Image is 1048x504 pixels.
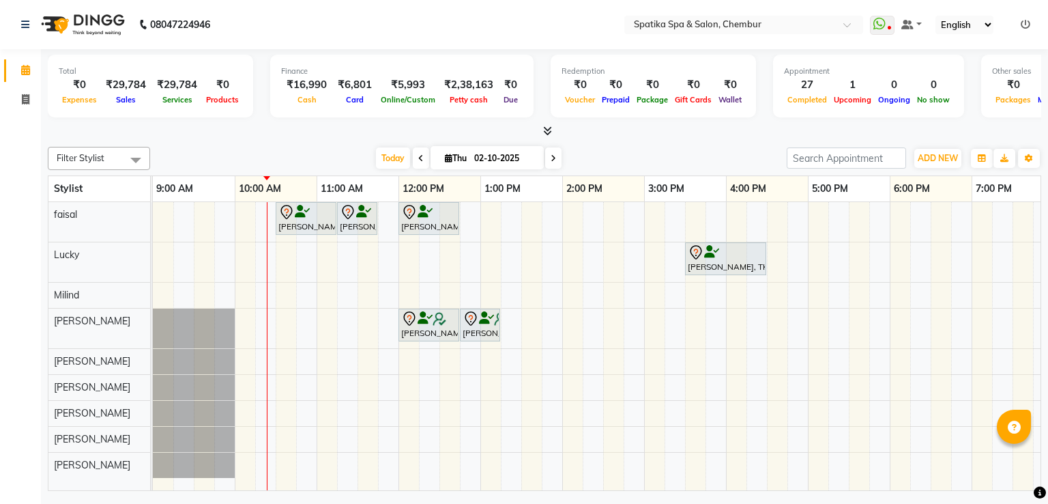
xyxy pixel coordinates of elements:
[59,77,100,93] div: ₹0
[715,95,745,104] span: Wallet
[338,204,376,233] div: [PERSON_NAME], TK04, 11:15 AM-11:45 AM, [PERSON_NAME] Styling / Crafting / Trim
[54,249,79,261] span: Lucky
[500,95,521,104] span: Due
[499,77,523,93] div: ₹0
[809,179,851,199] a: 5:00 PM
[686,244,765,273] div: [PERSON_NAME], TK02, 03:30 PM-04:30 PM, [DEMOGRAPHIC_DATA]-Inoa Touch Up (Up To 2 Inches)
[54,182,83,195] span: Stylist
[203,95,242,104] span: Products
[54,208,77,221] span: faisal
[470,148,538,169] input: 2025-10-02
[54,355,130,367] span: [PERSON_NAME]
[727,179,770,199] a: 4:00 PM
[54,407,130,419] span: [PERSON_NAME]
[914,149,961,168] button: ADD NEW
[400,204,458,233] div: [PERSON_NAME], TK03, 12:00 PM-12:45 PM, Haircuts
[991,449,1034,490] iframe: chat widget
[54,315,130,327] span: [PERSON_NAME]
[992,77,1034,93] div: ₹0
[481,179,524,199] a: 1:00 PM
[113,95,139,104] span: Sales
[377,95,439,104] span: Online/Custom
[633,95,671,104] span: Package
[57,152,104,163] span: Filter Stylist
[153,179,196,199] a: 9:00 AM
[598,77,633,93] div: ₹0
[376,148,410,169] span: Today
[203,77,242,93] div: ₹0
[54,459,130,471] span: [PERSON_NAME]
[343,95,367,104] span: Card
[281,66,523,77] div: Finance
[563,179,606,199] a: 2:00 PM
[461,311,499,339] div: [PERSON_NAME], TK01, 12:45 PM-01:15 PM, [PERSON_NAME] Styling / Crafting / Trim
[59,95,100,104] span: Expenses
[830,77,875,93] div: 1
[439,77,499,93] div: ₹2,38,163
[235,179,285,199] a: 10:00 AM
[332,77,377,93] div: ₹6,801
[918,153,958,163] span: ADD NEW
[377,77,439,93] div: ₹5,993
[54,381,130,393] span: [PERSON_NAME]
[784,77,830,93] div: 27
[281,77,332,93] div: ₹16,990
[150,5,210,44] b: 08047224946
[562,77,598,93] div: ₹0
[159,95,196,104] span: Services
[992,95,1034,104] span: Packages
[890,179,933,199] a: 6:00 PM
[446,95,491,104] span: Petty cash
[715,77,745,93] div: ₹0
[277,204,335,233] div: [PERSON_NAME], TK04, 10:30 AM-11:15 AM, Haircuts
[671,95,715,104] span: Gift Cards
[914,95,953,104] span: No show
[294,95,320,104] span: Cash
[875,77,914,93] div: 0
[562,66,745,77] div: Redemption
[784,66,953,77] div: Appointment
[671,77,715,93] div: ₹0
[787,148,906,169] input: Search Appointment
[400,311,458,339] div: [PERSON_NAME], TK01, 12:00 PM-12:45 PM, Haircuts
[830,95,875,104] span: Upcoming
[598,95,633,104] span: Prepaid
[972,179,1015,199] a: 7:00 PM
[399,179,448,199] a: 12:00 PM
[633,77,671,93] div: ₹0
[151,77,203,93] div: ₹29,784
[54,289,79,301] span: Milind
[914,77,953,93] div: 0
[317,179,366,199] a: 11:00 AM
[100,77,151,93] div: ₹29,784
[441,153,470,163] span: Thu
[59,66,242,77] div: Total
[784,95,830,104] span: Completed
[35,5,128,44] img: logo
[562,95,598,104] span: Voucher
[875,95,914,104] span: Ongoing
[54,433,130,445] span: [PERSON_NAME]
[645,179,688,199] a: 3:00 PM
